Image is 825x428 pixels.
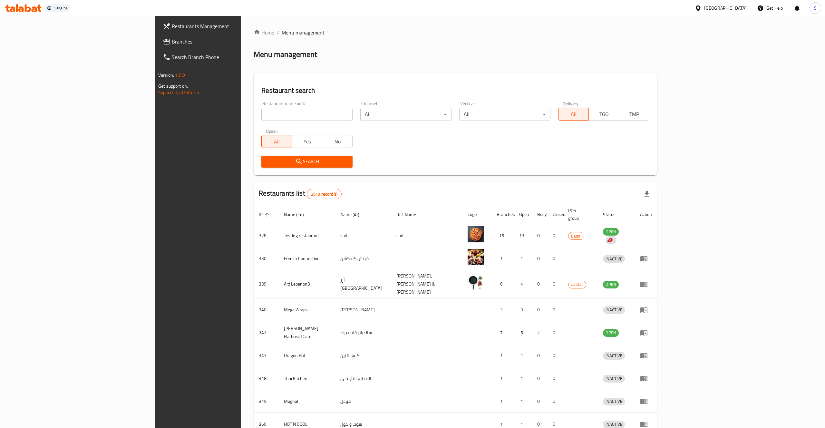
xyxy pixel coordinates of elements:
div: Menu [640,329,652,336]
h2: Restaurants list [259,189,342,199]
td: 0 [548,298,563,321]
td: 0 [548,224,563,247]
td: [PERSON_NAME],[PERSON_NAME] & [PERSON_NAME] [391,270,462,298]
button: All [261,135,292,148]
img: Mega Wraps [468,300,484,316]
span: INACTIVE [603,398,625,405]
td: Thai Kitchen [279,367,335,390]
span: No [325,137,350,146]
td: المطبخ التايلندى [335,367,391,390]
td: 15 [491,224,514,247]
span: Yes [295,137,320,146]
td: sad [335,224,391,247]
button: TMP [619,108,649,121]
td: Mega Wraps [279,298,335,321]
th: Busy [532,205,548,224]
div: Menu [640,374,652,382]
td: [PERSON_NAME] [335,298,391,321]
button: Search [261,156,353,168]
a: Restaurants Management [158,18,293,34]
span: Name (Ar) [340,211,368,219]
label: Delivery [563,101,579,106]
span: INACTIVE [603,352,625,359]
span: Name (En) [284,211,312,219]
a: Search Branch Phone [158,49,293,65]
td: Dragon Hut [279,344,335,367]
td: 2 [532,321,548,344]
td: 1 [491,390,514,413]
td: French Connection [279,247,335,270]
td: 1 [514,247,532,270]
span: INACTIVE [603,421,625,428]
span: POS group [568,207,590,222]
div: OPEN [603,281,619,288]
div: INACTIVE [603,352,625,360]
td: 0 [532,224,548,247]
input: Search for restaurant name or ID.. [261,108,353,121]
td: 13 [514,224,532,247]
span: ID [259,211,271,219]
td: 0 [532,298,548,321]
span: INACTIVE [603,306,625,314]
span: OPEN [603,329,619,336]
div: INACTIVE [603,398,625,405]
td: 0 [548,367,563,390]
td: 1 [514,367,532,390]
td: 0 [548,321,563,344]
td: أرز [GEOGRAPHIC_DATA] [335,270,391,298]
label: Upsell [266,129,278,133]
td: 0 [532,247,548,270]
span: INACTIVE [603,255,625,263]
span: All [264,137,289,146]
img: Sandella's Flatbread Cafe [468,323,484,339]
td: Testing restaurant [279,224,335,247]
div: All [360,108,451,121]
td: 1 [491,367,514,390]
td: 4 [514,270,532,298]
td: Mughal [279,390,335,413]
td: 0 [532,390,548,413]
span: Search [267,158,347,166]
td: 1 [514,344,532,367]
img: French Connection [468,249,484,265]
td: 0 [532,344,548,367]
span: OPEN [603,281,619,288]
td: 1 [491,247,514,270]
th: Branches [491,205,514,224]
div: Menu [640,255,652,262]
span: Branches [172,38,288,45]
td: فرنش كونكشن [335,247,391,270]
nav: breadcrumb [254,29,657,36]
td: 6 [491,270,514,298]
span: INACTIVE [603,375,625,382]
span: OPEN [603,228,619,236]
img: Thai Kitchen [468,369,484,385]
div: Export file [639,186,655,202]
div: Menu [640,397,652,405]
div: Total records count [307,189,342,199]
span: TGO [591,110,616,119]
td: 3 [514,298,532,321]
td: 7 [491,321,514,344]
span: Menu management [282,29,325,36]
span: Status [603,211,624,219]
span: All [561,110,586,119]
span: Zaatar [568,281,586,288]
span: Restaurants Management [172,22,288,30]
td: 0 [532,270,548,298]
th: Closed [548,205,563,224]
div: All [459,108,550,121]
td: sad [391,224,462,247]
td: 0 [548,390,563,413]
span: 3519 record(s) [307,191,341,197]
img: Testing restaurant [468,226,484,242]
div: Staging [54,5,67,11]
h2: Restaurant search [261,86,649,95]
th: Open [514,205,532,224]
span: Ref. Name [396,211,424,219]
td: 0 [548,344,563,367]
